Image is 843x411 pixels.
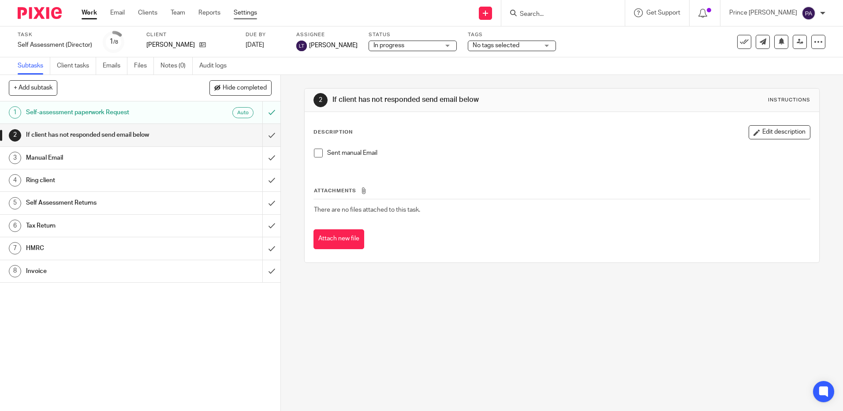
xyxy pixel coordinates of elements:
[110,8,125,17] a: Email
[473,42,519,49] span: No tags selected
[109,37,118,47] div: 1
[103,57,127,75] a: Emails
[146,31,235,38] label: Client
[26,196,178,209] h1: Self Assessment Returns
[768,97,810,104] div: Instructions
[223,85,267,92] span: Hide completed
[232,107,254,118] div: Auto
[134,57,154,75] a: Files
[9,80,57,95] button: + Add subtask
[369,31,457,38] label: Status
[234,8,257,17] a: Settings
[313,129,353,136] p: Description
[246,31,285,38] label: Due by
[18,41,92,49] div: Self Assessment (Director)
[26,242,178,255] h1: HMRC
[314,188,356,193] span: Attachments
[9,197,21,209] div: 5
[26,219,178,232] h1: Tax Return
[749,125,810,139] button: Edit description
[327,149,809,157] p: Sent manual Email
[9,265,21,277] div: 8
[373,42,404,49] span: In progress
[9,220,21,232] div: 6
[113,40,118,45] small: /8
[82,8,97,17] a: Work
[9,152,21,164] div: 3
[199,57,233,75] a: Audit logs
[9,242,21,254] div: 7
[18,7,62,19] img: Pixie
[138,8,157,17] a: Clients
[18,57,50,75] a: Subtasks
[26,151,178,164] h1: Manual Email
[468,31,556,38] label: Tags
[26,174,178,187] h1: Ring client
[313,93,328,107] div: 2
[171,8,185,17] a: Team
[646,10,680,16] span: Get Support
[146,41,195,49] p: [PERSON_NAME]
[296,31,358,38] label: Assignee
[198,8,220,17] a: Reports
[9,174,21,187] div: 4
[309,41,358,50] span: [PERSON_NAME]
[332,95,581,105] h1: If client has not responded send email below
[160,57,193,75] a: Notes (0)
[209,80,272,95] button: Hide completed
[729,8,797,17] p: Prince [PERSON_NAME]
[296,41,307,51] img: svg%3E
[18,31,92,38] label: Task
[246,42,264,48] span: [DATE]
[9,129,21,142] div: 2
[26,265,178,278] h1: Invoice
[313,229,364,249] button: Attach new file
[802,6,816,20] img: svg%3E
[9,106,21,119] div: 1
[57,57,96,75] a: Client tasks
[26,106,178,119] h1: Self-assessment paperwork Request
[519,11,598,19] input: Search
[314,207,420,213] span: There are no files attached to this task.
[26,128,178,142] h1: If client has not responded send email below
